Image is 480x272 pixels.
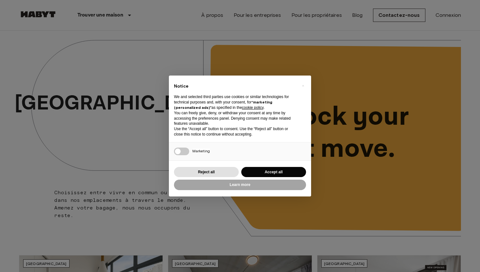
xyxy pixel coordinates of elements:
a: cookie policy [242,105,263,110]
p: We and selected third parties use cookies or similar technologies for technical purposes and, wit... [174,94,296,110]
button: Learn more [174,180,306,190]
button: Reject all [174,167,239,177]
button: Accept all [241,167,306,177]
h2: Notice [174,83,296,90]
p: Use the “Accept all” button to consent. Use the “Reject all” button or close this notice to conti... [174,126,296,137]
p: You can freely give, deny, or withdraw your consent at any time by accessing the preferences pane... [174,110,296,126]
strong: “marketing (personalized ads)” [174,100,272,110]
button: Close this notice [298,81,308,91]
span: Marketing [192,149,210,153]
span: × [302,82,304,90]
